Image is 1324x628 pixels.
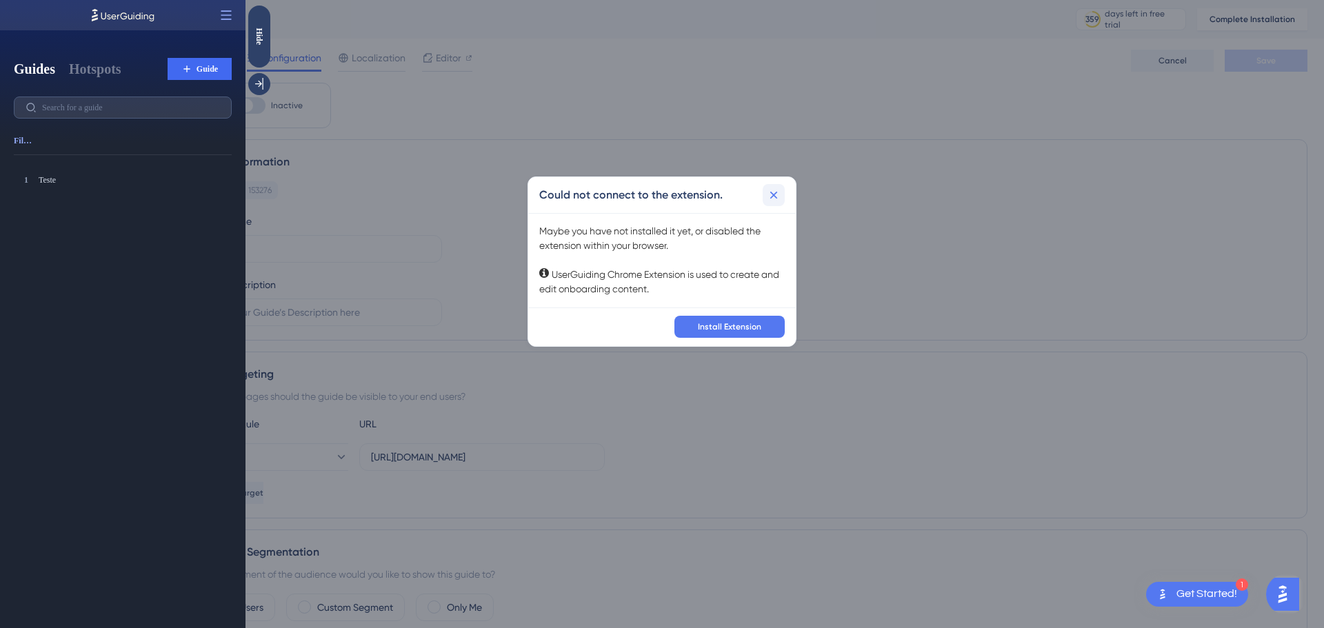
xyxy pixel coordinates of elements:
input: Search for a guide [42,103,220,112]
div: Open Get Started! checklist, remaining modules: 1 [1146,582,1248,607]
div: Teste [39,174,229,185]
h2: Could not connect to the extension. [539,187,723,203]
span: Install Extension [698,321,761,332]
div: Maybe you have not installed it yet, or disabled the extension within your browser. UserGuiding C... [539,224,785,296]
iframe: UserGuiding AI Assistant Launcher [1266,574,1307,615]
button: Guides [14,59,55,79]
div: Get Started! [1176,587,1237,602]
span: Guide [197,63,218,74]
div: 1 [19,173,33,187]
button: Hotspots [69,59,121,79]
span: Filter [14,135,33,146]
button: Filter [14,130,33,152]
img: launcher-image-alternative-text [1154,586,1171,602]
button: Guide [168,58,232,80]
div: 1 [1236,578,1248,591]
